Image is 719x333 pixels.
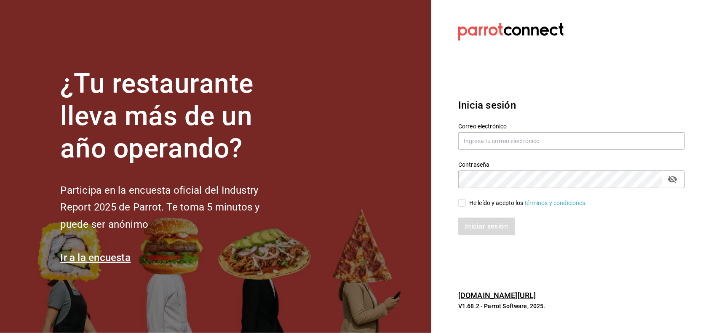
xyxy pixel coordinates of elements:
[458,132,685,150] input: Ingresa tu correo electrónico
[524,200,587,206] a: Términos y condiciones.
[458,98,685,113] h3: Inicia sesión
[469,199,587,208] div: He leído y acepto los
[666,172,680,186] button: passwordField
[458,291,536,300] a: [DOMAIN_NAME][URL]
[60,68,288,165] h1: ¿Tu restaurante lleva más de un año operando?
[458,302,685,310] p: V1.68.2 - Parrot Software, 2025.
[458,124,685,130] label: Correo electrónico
[60,182,288,233] h2: Participa en la encuesta oficial del Industry Report 2025 de Parrot. Te toma 5 minutos y puede se...
[458,162,685,168] label: Contraseña
[60,252,131,264] a: Ir a la encuesta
